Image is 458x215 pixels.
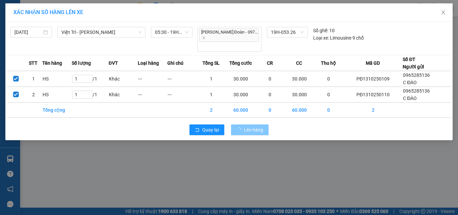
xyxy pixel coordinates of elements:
span: Loại hàng [138,59,159,67]
td: PĐ1310250110 [343,87,403,102]
td: 0 [255,87,285,102]
td: 2 [197,102,226,117]
span: Số lượng [72,59,91,67]
td: 30.000 [226,71,255,87]
span: close [202,36,206,40]
td: 0 [255,71,285,87]
span: Loại xe: [313,34,329,42]
td: HS [42,71,72,87]
button: rollbackQuay lại [189,124,224,135]
td: 60.000 [226,102,255,117]
td: 2 [25,87,43,102]
td: 60.000 [285,102,314,117]
span: Thu hộ [321,59,336,67]
div: Limousine 9 chỗ [313,34,364,42]
td: / 1 [72,71,109,87]
button: Close [434,3,453,22]
span: Mã GD [366,59,380,67]
span: 05:30 - 19H-053.26 [155,27,188,37]
span: 0965285136 [403,88,430,94]
td: 1 [25,71,43,87]
td: 0 [314,102,344,117]
span: Lên hàng [244,126,263,133]
span: ĐVT [109,59,118,67]
span: close [441,10,446,15]
button: Lên hàng [231,124,269,135]
td: Khác [109,87,138,102]
span: Số ghế: [313,27,328,34]
span: C ĐÀO [403,80,417,85]
span: Tổng SL [203,59,220,67]
div: Số ĐT Người gửi [403,56,424,70]
span: Tổng cước [229,59,252,67]
span: loading [236,127,244,132]
td: 0 [314,71,344,87]
td: HS [42,87,72,102]
td: / 1 [72,87,109,102]
td: PĐ1310250109 [343,71,403,87]
div: 10 [313,27,335,34]
td: 1 [197,71,226,87]
span: 0965285136 [403,72,430,78]
td: 0 [255,102,285,117]
span: down [138,30,142,34]
span: C ĐÀO [403,96,417,101]
span: Quay lại [202,126,219,133]
td: --- [138,87,167,102]
span: CC [296,59,302,67]
td: 30.000 [226,87,255,102]
span: STT [29,59,38,67]
input: 14/10/2025 [14,29,42,36]
span: [PERSON_NAME] Đoàn - 097... [199,29,259,42]
span: 19H-053.26 [271,27,304,37]
span: XÁC NHẬN SỐ HÀNG LÊN XE [13,9,83,15]
td: --- [167,87,197,102]
span: rollback [195,127,199,133]
span: Ghi chú [167,59,183,67]
td: --- [167,71,197,87]
td: 2 [343,102,403,117]
td: 0 [314,87,344,102]
td: --- [138,71,167,87]
td: Khác [109,71,138,87]
span: CR [267,59,273,67]
td: 30.000 [285,71,314,87]
span: Tên hàng [42,59,62,67]
td: 1 [197,87,226,102]
span: Việt Trì - Mạc Thái Tổ [61,27,141,37]
td: 30.000 [285,87,314,102]
td: Tổng cộng [42,102,72,117]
